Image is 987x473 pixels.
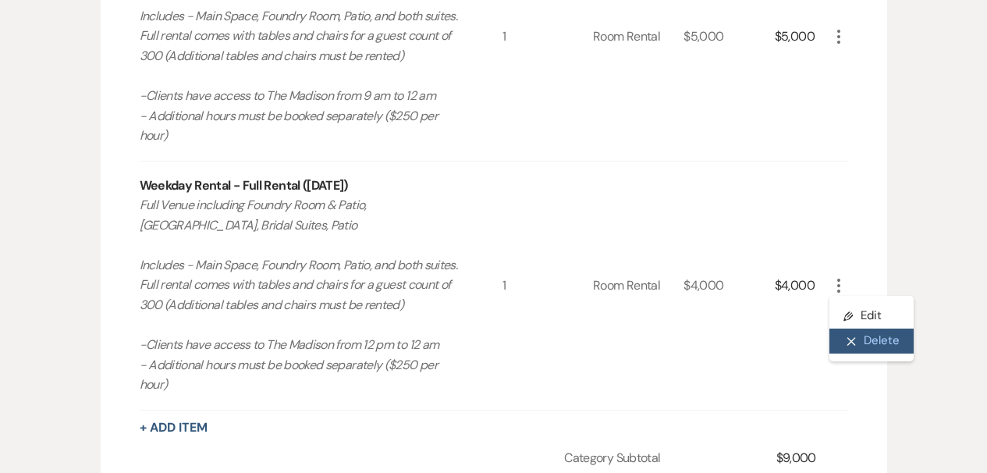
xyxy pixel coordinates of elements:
[776,449,829,468] div: $9,000
[140,421,208,434] button: + Add Item
[564,449,776,468] div: Category Subtotal
[502,162,593,410] div: 1
[829,304,914,329] button: Edit
[683,162,774,410] div: $4,000
[775,162,829,410] div: $4,000
[829,329,914,354] button: Delete
[593,162,683,410] div: Room Rental
[140,176,348,195] div: Weekday Rental - Full Rental ([DATE])
[140,195,467,395] p: Full Venue including Foundry Room & Patio, [GEOGRAPHIC_DATA], Bridal Suites, Patio Includes - Mai...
